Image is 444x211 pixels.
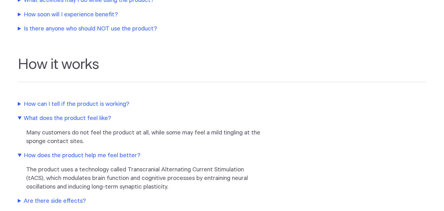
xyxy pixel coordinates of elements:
[18,25,277,33] summary: Is there anyone who should NOT use the product?
[18,100,277,109] summary: How can I tell if the product is working?
[26,129,278,146] p: Many customers do not feel the product at all, while some may feel a mild tingling at the sponge ...
[18,114,277,123] summary: What does the product feel like?
[26,165,278,191] p: The product uses a technology called Transcranial Alternating Current Stimulation (tACS), which m...
[18,56,426,82] h2: How it works
[18,197,277,205] summary: Are there side effects?
[18,10,277,19] summary: How soon will I experience benefit?
[18,151,277,160] summary: How does the product help me feel better?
